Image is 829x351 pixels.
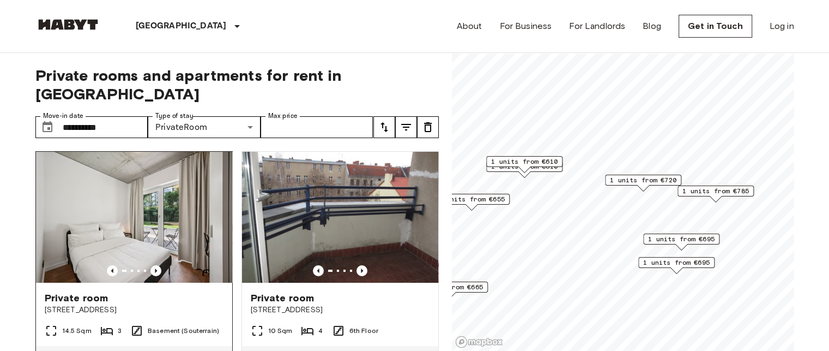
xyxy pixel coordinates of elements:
span: 1 units from €610 [491,157,558,166]
div: Map marker [677,186,754,203]
a: Log in [770,20,794,33]
span: 10 Sqm [268,326,293,336]
span: 1 units from €720 [610,175,676,185]
label: Move-in date [43,111,83,121]
a: Mapbox logo [455,336,503,348]
span: Basement (Souterrain) [148,326,219,336]
span: 1 units from €695 [648,234,715,244]
span: 3 [118,326,122,336]
span: [STREET_ADDRESS] [251,305,429,316]
span: 1 units from €665 [416,282,483,292]
label: Max price [268,111,298,121]
div: Map marker [638,257,715,274]
img: Marketing picture of unit DE-01-073-04M [242,152,438,283]
span: Private rooms and apartments for rent in [GEOGRAPHIC_DATA] [35,66,439,103]
div: Map marker [412,282,488,299]
button: tune [395,116,417,138]
button: Previous image [150,265,161,276]
span: Private room [45,291,108,305]
button: tune [373,116,395,138]
img: Habyt [35,19,101,30]
button: Previous image [313,265,324,276]
button: Choose date, selected date is 20 Oct 2025 [37,116,58,138]
a: For Landlords [569,20,625,33]
span: [STREET_ADDRESS] [45,305,223,316]
span: 1 units from €785 [682,186,749,196]
div: Map marker [643,234,719,251]
img: Marketing picture of unit DE-01-259-002-01Q [36,152,232,283]
div: Map marker [605,175,681,192]
label: Type of stay [155,111,193,121]
p: [GEOGRAPHIC_DATA] [136,20,227,33]
span: 1 units from €695 [643,258,710,267]
button: Previous image [107,265,118,276]
span: Private room [251,291,314,305]
div: PrivateRoom [148,116,261,138]
a: For Business [499,20,552,33]
a: Blog [643,20,661,33]
div: Map marker [433,194,510,211]
span: 1 units from €655 [438,194,505,204]
a: Get in Touch [679,15,752,38]
a: About [457,20,482,33]
span: 4 [318,326,323,336]
span: 14.5 Sqm [62,326,92,336]
div: Map marker [486,156,562,173]
button: tune [417,116,439,138]
button: Previous image [356,265,367,276]
span: 6th Floor [349,326,378,336]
